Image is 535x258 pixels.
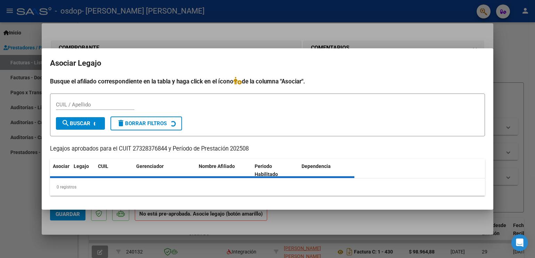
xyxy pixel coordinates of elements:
[98,163,108,169] span: CUIL
[136,163,164,169] span: Gerenciador
[56,117,105,130] button: Buscar
[196,159,252,182] datatable-header-cell: Nombre Afiliado
[110,116,182,130] button: Borrar Filtros
[50,57,485,70] h2: Asociar Legajo
[133,159,196,182] datatable-header-cell: Gerenciador
[252,159,299,182] datatable-header-cell: Periodo Habilitado
[50,178,485,196] div: 0 registros
[61,120,90,127] span: Buscar
[53,163,69,169] span: Asociar
[511,234,528,251] div: Open Intercom Messenger
[95,159,133,182] datatable-header-cell: CUIL
[117,120,167,127] span: Borrar Filtros
[302,163,331,169] span: Dependencia
[71,159,95,182] datatable-header-cell: Legajo
[74,163,89,169] span: Legajo
[50,77,485,86] h4: Busque el afiliado correspondiente en la tabla y haga click en el ícono de la columna "Asociar".
[61,119,70,127] mat-icon: search
[50,145,485,153] p: Legajos aprobados para el CUIT 27328376844 y Período de Prestación 202508
[117,119,125,127] mat-icon: delete
[199,163,235,169] span: Nombre Afiliado
[299,159,355,182] datatable-header-cell: Dependencia
[50,159,71,182] datatable-header-cell: Asociar
[255,163,278,177] span: Periodo Habilitado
